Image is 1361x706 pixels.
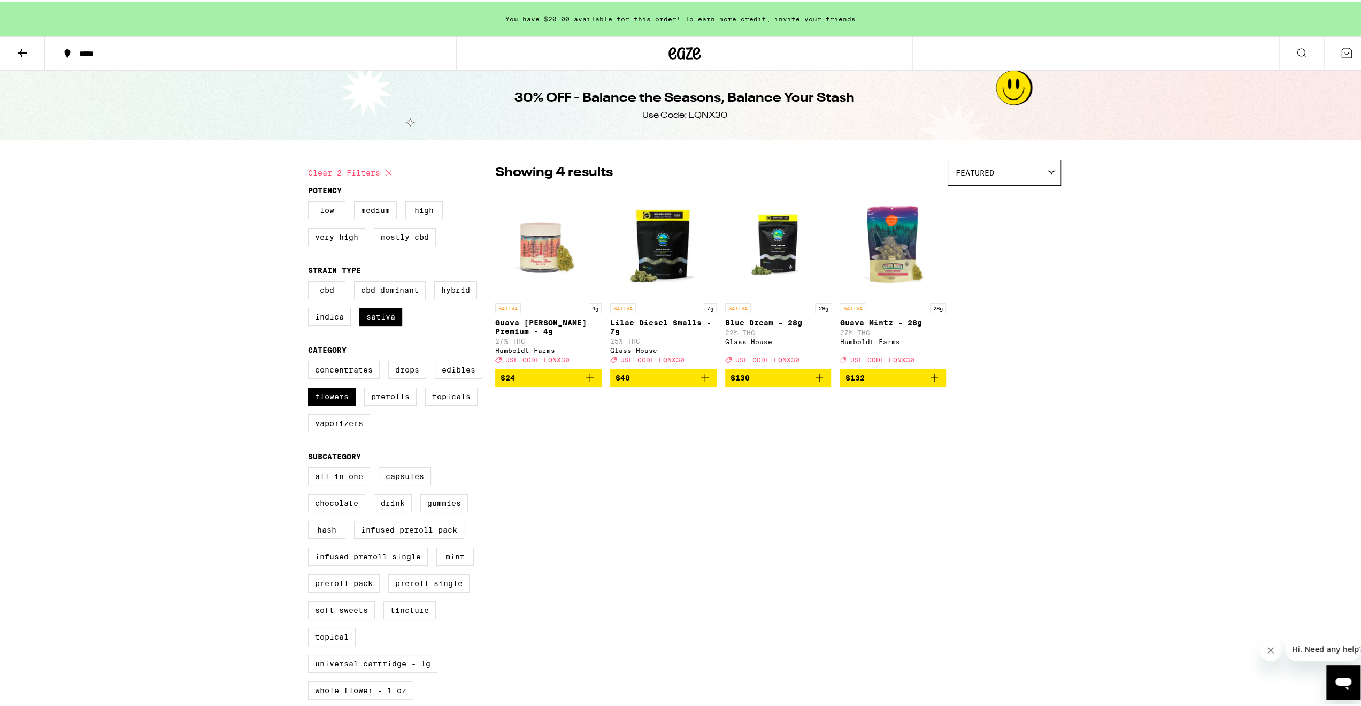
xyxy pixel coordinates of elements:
legend: Strain Type [308,264,361,272]
label: Drink [374,492,412,510]
label: Vaporizers [308,412,370,430]
h1: 30% OFF - Balance the Seasons, Balance Your Stash [514,87,855,105]
p: SATIVA [495,301,521,311]
label: Infused Preroll Pack [354,519,464,537]
label: Medium [354,199,397,217]
p: 22% THC [725,327,832,334]
label: Edibles [435,359,482,377]
label: Mint [436,545,474,564]
p: SATIVA [610,301,636,311]
label: Mostly CBD [374,226,436,244]
legend: Potency [308,184,342,193]
button: Clear 2 filters [308,157,395,184]
p: Lilac Diesel Smalls - 7g [610,316,717,333]
span: $132 [845,371,864,380]
label: Hybrid [434,279,477,297]
span: USE CODE EQNX30 [620,354,685,361]
p: Guava [PERSON_NAME] Premium - 4g [495,316,602,333]
a: Open page for Lilac Diesel Smalls - 7g from Glass House [610,189,717,367]
span: USE CODE EQNX30 [505,354,570,361]
label: Low [308,199,345,217]
img: Humboldt Farms - Guava Mintz Premium - 4g [495,189,602,296]
p: 27% THC [495,336,602,343]
p: Blue Dream - 28g [725,316,832,325]
span: invite your friends. [771,13,864,20]
label: Flowers [308,385,356,404]
label: Preroll Single [388,572,470,590]
p: Showing 4 results [495,162,613,180]
div: Glass House [725,336,832,343]
span: Hi. Need any help? [6,7,77,16]
img: Glass House - Blue Dream - 28g [725,189,832,296]
iframe: Message from company [1286,635,1360,659]
label: Chocolate [308,492,365,510]
button: Add to bag [610,367,717,385]
legend: Subcategory [308,450,361,459]
button: Add to bag [495,367,602,385]
div: Humboldt Farms [495,345,602,352]
div: Glass House [610,345,717,352]
p: 27% THC [840,327,946,334]
a: Open page for Guava Mintz Premium - 4g from Humboldt Farms [495,189,602,367]
span: $130 [731,371,750,380]
label: CBD Dominant [354,279,426,297]
label: Gummies [420,492,468,510]
label: Hash [308,519,345,537]
p: 7g [704,301,717,311]
span: You have $20.00 available for this order! To earn more credit, [505,13,771,20]
label: Drops [388,359,426,377]
span: USE CODE EQNX30 [735,354,799,361]
label: Universal Cartridge - 1g [308,652,437,671]
label: Soft Sweets [308,599,375,617]
p: 4g [589,301,602,311]
label: Capsules [379,465,431,483]
div: Humboldt Farms [840,336,946,343]
iframe: Close message [1260,637,1281,659]
div: Use Code: EQNX30 [642,108,727,119]
img: Humboldt Farms - Guava Mintz - 28g [840,189,946,296]
p: SATIVA [725,301,751,311]
label: Topicals [425,385,478,404]
label: CBD [308,279,345,297]
p: SATIVA [840,301,865,311]
label: Concentrates [308,359,380,377]
label: Tincture [383,599,436,617]
button: Add to bag [725,367,832,385]
span: $40 [616,371,630,380]
label: Very High [308,226,365,244]
span: $24 [501,371,515,380]
img: Glass House - Lilac Diesel Smalls - 7g [610,189,717,296]
label: Infused Preroll Single [308,545,428,564]
label: Sativa [359,306,402,324]
span: USE CODE EQNX30 [850,354,914,361]
p: 28g [930,301,946,311]
legend: Category [308,344,347,352]
label: Prerolls [364,385,417,404]
span: Featured [956,166,994,175]
p: Guava Mintz - 28g [840,316,946,325]
label: Topical [308,626,356,644]
a: Open page for Guava Mintz - 28g from Humboldt Farms [840,189,946,367]
label: Indica [308,306,351,324]
iframe: Button to launch messaging window [1326,663,1360,697]
p: 25% THC [610,336,717,343]
label: All-In-One [308,465,370,483]
a: Open page for Blue Dream - 28g from Glass House [725,189,832,367]
button: Add to bag [840,367,946,385]
label: High [405,199,443,217]
p: 28g [815,301,831,311]
label: Preroll Pack [308,572,380,590]
label: Whole Flower - 1 oz [308,679,413,697]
